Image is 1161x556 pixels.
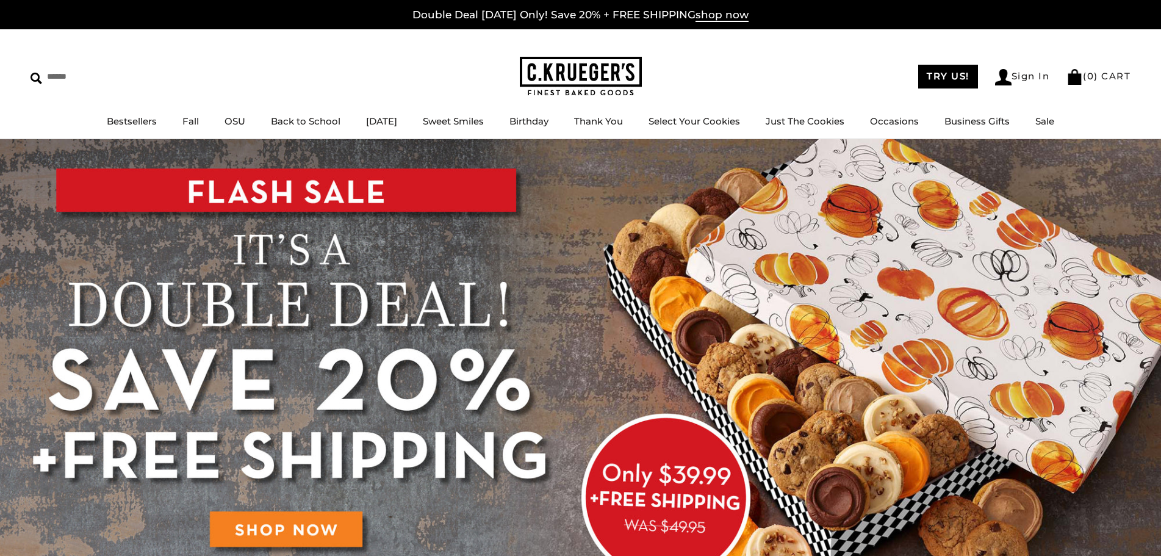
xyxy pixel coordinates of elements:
a: Just The Cookies [766,115,844,127]
a: Occasions [870,115,919,127]
a: Bestsellers [107,115,157,127]
a: Fall [182,115,199,127]
a: [DATE] [366,115,397,127]
a: Select Your Cookies [649,115,740,127]
a: Back to School [271,115,340,127]
img: C.KRUEGER'S [520,57,642,96]
a: Double Deal [DATE] Only! Save 20% + FREE SHIPPINGshop now [412,9,749,22]
a: Thank You [574,115,623,127]
span: shop now [696,9,749,22]
a: TRY US! [918,65,978,88]
a: Sign In [995,69,1050,85]
a: Sale [1035,115,1054,127]
img: Account [995,69,1012,85]
a: OSU [225,115,245,127]
span: 0 [1087,70,1095,82]
a: (0) CART [1066,70,1130,82]
a: Sweet Smiles [423,115,484,127]
a: Business Gifts [944,115,1010,127]
img: Bag [1066,69,1083,85]
a: Birthday [509,115,548,127]
input: Search [31,67,176,86]
img: Search [31,73,42,84]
